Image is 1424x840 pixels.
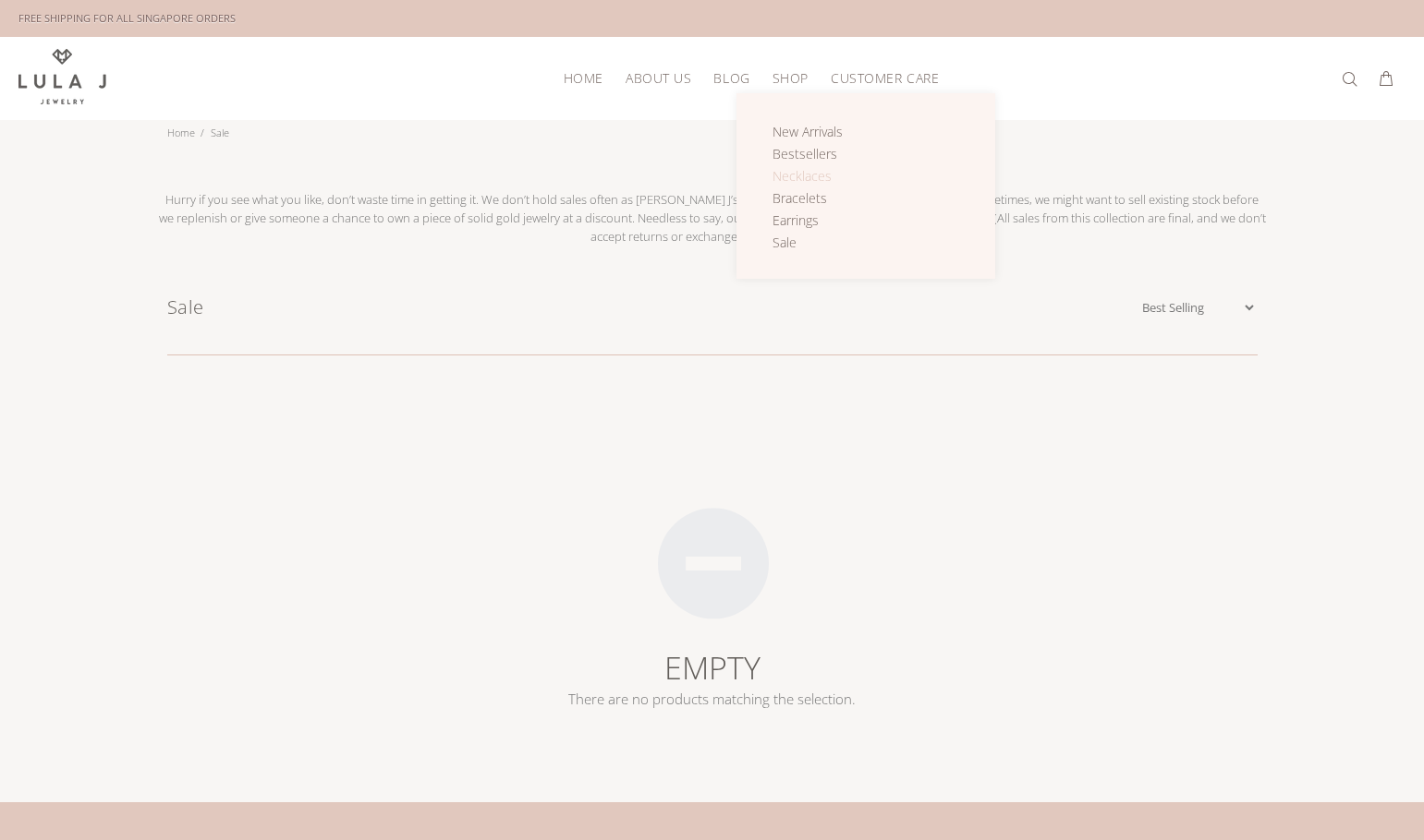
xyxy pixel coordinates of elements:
a: ABOUT US [615,64,702,92]
span: Earrings [773,211,819,229]
p: There are no products matching the selection. [176,690,1248,708]
h2: EMPTY [176,647,1248,688]
span: HOME [564,71,603,85]
span: BLOG [713,71,749,85]
span: Bracelets [773,189,827,207]
span: Necklaces [773,167,832,185]
a: Home [167,126,195,139]
span: SHOP [773,71,809,85]
span: ABOUT US [626,71,691,85]
div: FREE SHIPPING FOR ALL SINGAPORE ORDERS [18,8,236,29]
a: Sale [773,232,864,254]
a: BLOG [702,64,761,92]
span: CUSTOMER CARE [831,71,939,85]
a: CUSTOMER CARE [820,64,939,92]
li: Sale [201,120,235,146]
a: Bracelets [773,187,864,210]
a: New Arrivals [773,121,864,143]
a: HOME [553,64,615,92]
h1: Sale [167,294,1138,321]
a: SHOP [761,64,820,92]
span: Bestsellers [773,145,837,162]
span: Sale [773,234,797,251]
span: New Arrivals [773,123,843,140]
a: Necklaces [773,165,864,187]
p: Hurry if you see what you like, don’t waste time in getting it. We don’t hold sales often as [PER... [158,190,1267,246]
a: Bestsellers [773,143,864,165]
a: Earrings [773,210,864,232]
